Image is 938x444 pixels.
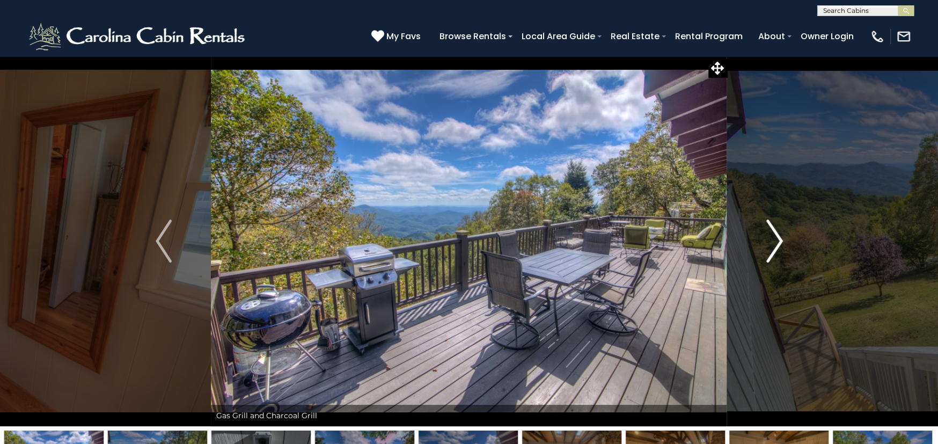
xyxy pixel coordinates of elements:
img: arrow [156,220,172,263]
div: Gas Grill and Charcoal Grill [211,405,727,426]
img: phone-regular-white.png [870,29,885,44]
img: White-1-2.png [27,20,250,53]
span: My Favs [386,30,421,43]
a: Local Area Guide [516,27,600,46]
img: mail-regular-white.png [896,29,911,44]
a: About [753,27,790,46]
button: Previous [116,56,211,426]
a: Browse Rentals [434,27,511,46]
a: My Favs [371,30,423,43]
button: Next [727,56,822,426]
img: arrow [766,220,782,263]
a: Real Estate [605,27,665,46]
a: Rental Program [670,27,748,46]
a: Owner Login [795,27,859,46]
